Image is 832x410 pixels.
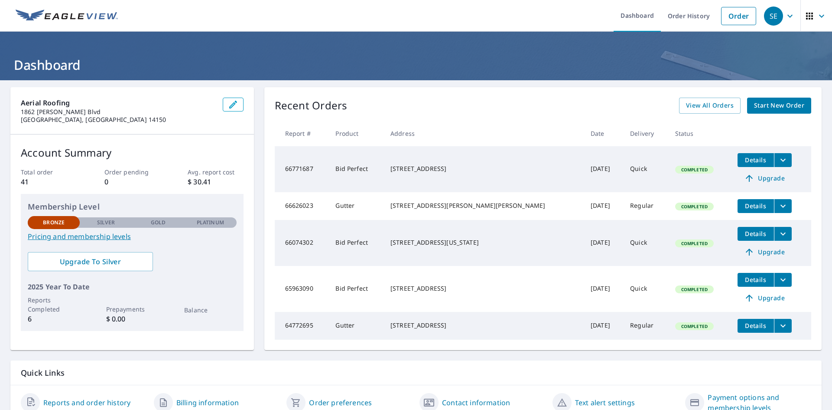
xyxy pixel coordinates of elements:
td: 65963090 [275,266,329,312]
button: detailsBtn-66074302 [738,227,774,241]
span: Upgrade To Silver [35,257,146,266]
td: Regular [623,192,668,220]
td: 66626023 [275,192,329,220]
p: Balance [184,305,236,315]
span: Upgrade [743,247,786,257]
a: Start New Order [747,98,811,114]
p: 2025 Year To Date [28,282,237,292]
span: Upgrade [743,293,786,303]
p: 41 [21,177,76,187]
p: Recent Orders [275,98,348,114]
td: 66074302 [275,220,329,266]
p: Order pending [104,167,160,177]
button: filesDropdownBtn-65963090 [774,273,792,287]
p: Platinum [197,219,224,226]
td: 64772695 [275,312,329,340]
p: Membership Level [28,201,237,213]
a: Reports and order history [43,397,130,408]
div: [STREET_ADDRESS][PERSON_NAME][PERSON_NAME] [390,201,577,210]
p: $ 0.00 [106,314,158,324]
td: 66771687 [275,146,329,192]
a: Upgrade [738,291,792,305]
a: Upgrade [738,171,792,185]
td: [DATE] [584,220,623,266]
td: Gutter [328,312,383,340]
p: 0 [104,177,160,187]
a: Billing information [176,397,239,408]
p: 1862 [PERSON_NAME] Blvd [21,108,216,116]
td: Quick [623,220,668,266]
p: Gold [151,219,166,226]
span: Completed [676,286,713,292]
span: Completed [676,203,713,210]
span: Details [743,230,769,238]
td: Gutter [328,192,383,220]
th: Product [328,121,383,146]
span: Details [743,276,769,284]
span: Details [743,321,769,330]
a: Order [721,7,756,25]
span: Completed [676,240,713,246]
p: Account Summary [21,145,244,161]
p: Avg. report cost [188,167,243,177]
a: Text alert settings [575,397,635,408]
p: 6 [28,314,80,324]
div: [STREET_ADDRESS][US_STATE] [390,238,577,247]
a: Order preferences [309,397,372,408]
span: Completed [676,323,713,329]
h1: Dashboard [10,56,822,74]
td: Quick [623,266,668,312]
th: Delivery [623,121,668,146]
p: Silver [97,219,115,226]
p: [GEOGRAPHIC_DATA], [GEOGRAPHIC_DATA] 14150 [21,116,216,124]
div: [STREET_ADDRESS] [390,321,577,330]
td: Regular [623,312,668,340]
img: EV Logo [16,10,118,23]
div: [STREET_ADDRESS] [390,164,577,173]
p: $ 30.41 [188,177,243,187]
span: Upgrade [743,173,786,184]
td: Bid Perfect [328,220,383,266]
button: detailsBtn-66771687 [738,153,774,167]
a: Upgrade [738,245,792,259]
div: SE [764,7,783,26]
p: Aerial Roofing [21,98,216,108]
th: Date [584,121,623,146]
td: [DATE] [584,312,623,340]
button: filesDropdownBtn-64772695 [774,319,792,333]
p: Total order [21,167,76,177]
td: [DATE] [584,192,623,220]
button: detailsBtn-66626023 [738,199,774,213]
th: Status [668,121,731,146]
a: Pricing and membership levels [28,231,237,242]
button: filesDropdownBtn-66074302 [774,227,792,241]
td: [DATE] [584,146,623,192]
span: Start New Order [754,100,804,111]
th: Address [383,121,584,146]
div: [STREET_ADDRESS] [390,284,577,293]
td: [DATE] [584,266,623,312]
p: Bronze [43,219,65,226]
p: Prepayments [106,305,158,314]
span: Completed [676,167,713,173]
td: Quick [623,146,668,192]
button: filesDropdownBtn-66771687 [774,153,792,167]
button: filesDropdownBtn-66626023 [774,199,792,213]
span: Details [743,202,769,210]
span: Details [743,156,769,164]
a: Contact information [442,397,510,408]
button: detailsBtn-65963090 [738,273,774,287]
span: View All Orders [686,100,734,111]
th: Report # [275,121,329,146]
a: Upgrade To Silver [28,252,153,271]
a: View All Orders [679,98,741,114]
td: Bid Perfect [328,146,383,192]
td: Bid Perfect [328,266,383,312]
p: Quick Links [21,367,811,378]
p: Reports Completed [28,295,80,314]
button: detailsBtn-64772695 [738,319,774,333]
